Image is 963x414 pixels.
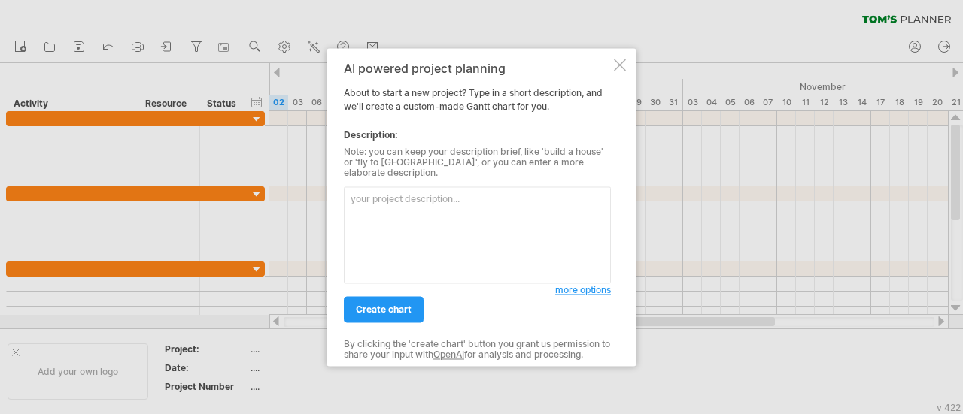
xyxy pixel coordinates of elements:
[344,147,611,179] div: Note: you can keep your description brief, like 'build a house' or 'fly to [GEOGRAPHIC_DATA]', or...
[555,283,611,297] a: more options
[344,128,611,142] div: Description:
[344,62,611,352] div: About to start a new project? Type in a short description, and we'll create a custom-made Gantt c...
[555,284,611,295] span: more options
[344,296,424,322] a: create chart
[344,62,611,75] div: AI powered project planning
[433,349,464,361] a: OpenAI
[344,339,611,361] div: By clicking the 'create chart' button you grant us permission to share your input with for analys...
[356,304,412,315] span: create chart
